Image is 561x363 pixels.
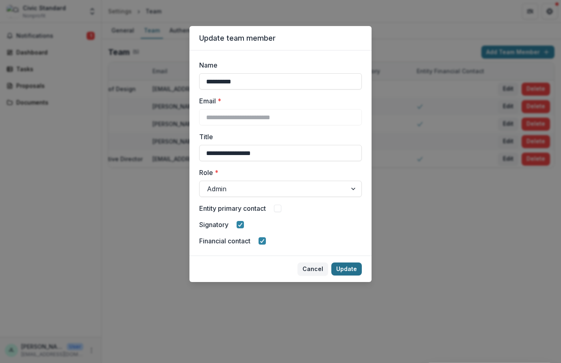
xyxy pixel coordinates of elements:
[199,60,357,70] label: Name
[199,220,228,230] label: Signatory
[298,262,328,276] button: Cancel
[199,168,357,177] label: Role
[199,236,250,246] label: Financial contact
[189,26,372,50] header: Update team member
[331,262,362,276] button: Update
[199,96,357,106] label: Email
[199,132,357,142] label: Title
[199,203,266,213] label: Entity primary contact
